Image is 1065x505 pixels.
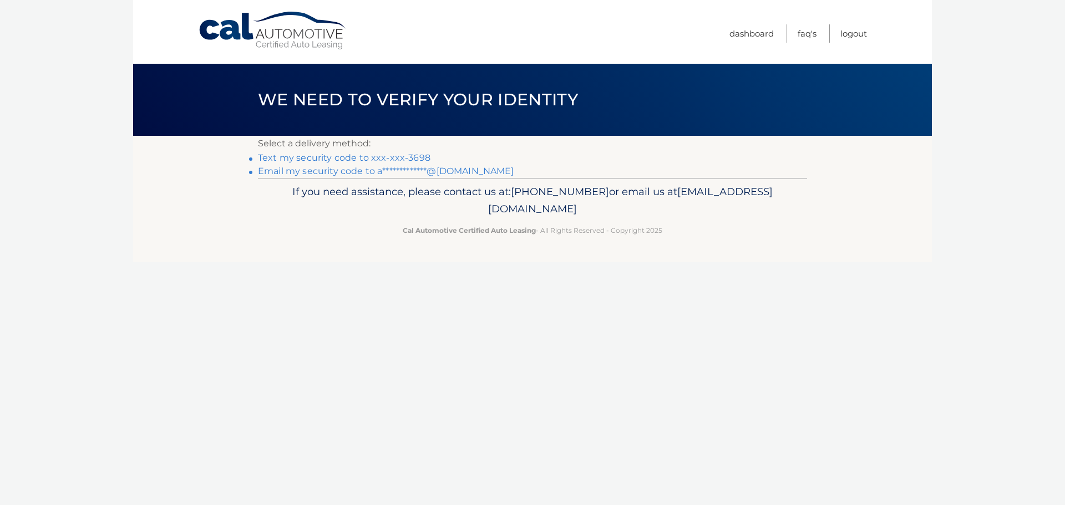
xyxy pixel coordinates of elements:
a: FAQ's [798,24,816,43]
p: Select a delivery method: [258,136,807,151]
p: If you need assistance, please contact us at: or email us at [265,183,800,218]
a: Logout [840,24,867,43]
strong: Cal Automotive Certified Auto Leasing [403,226,536,234]
p: - All Rights Reserved - Copyright 2025 [265,225,800,236]
a: Cal Automotive [198,11,348,50]
span: We need to verify your identity [258,89,578,110]
a: Text my security code to xxx-xxx-3698 [258,152,430,163]
span: [PHONE_NUMBER] [511,185,609,198]
a: Dashboard [729,24,774,43]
